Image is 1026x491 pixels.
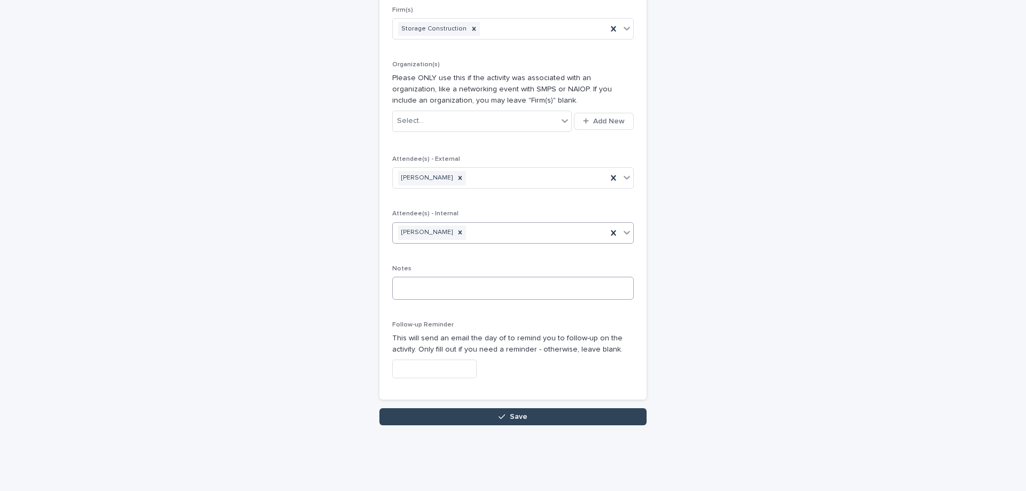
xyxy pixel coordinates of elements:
span: Organization(s) [392,61,440,68]
div: [PERSON_NAME] [398,171,454,185]
div: [PERSON_NAME] [398,225,454,240]
div: Select... [397,115,424,127]
span: Save [510,413,527,420]
p: Please ONLY use this if the activity was associated with an organization, like a networking event... [392,73,634,106]
span: Notes [392,266,411,272]
span: Follow-up Reminder [392,322,454,328]
span: Attendee(s) - External [392,156,460,162]
span: Firm(s) [392,7,413,13]
span: Attendee(s) - Internal [392,211,458,217]
div: Storage Construction [398,22,468,36]
p: This will send an email the day of to remind you to follow-up on the activity. Only fill out if y... [392,333,634,355]
span: Add New [593,118,625,125]
button: Save [379,408,647,425]
button: Add New [574,113,634,130]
